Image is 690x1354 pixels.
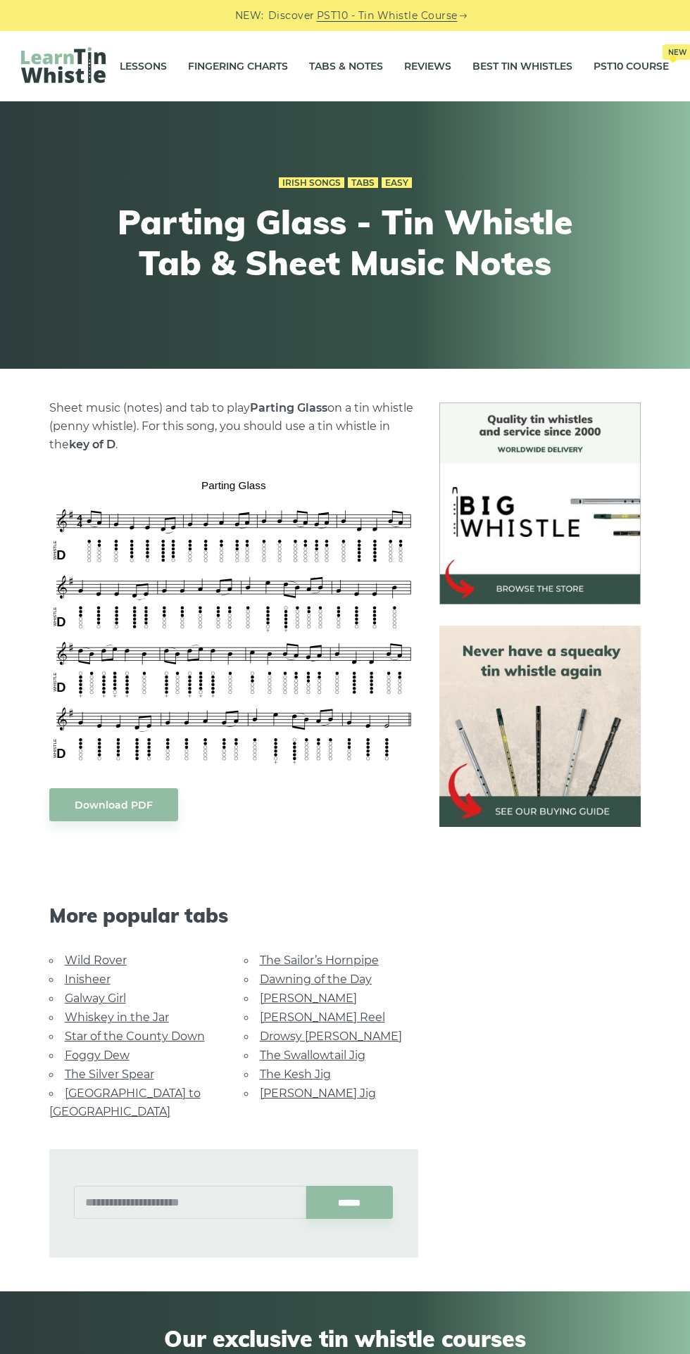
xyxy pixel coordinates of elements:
[188,49,288,84] a: Fingering Charts
[65,1011,169,1024] a: Whiskey in the Jar
[86,202,604,283] h1: Parting Glass - Tin Whistle Tab & Sheet Music Notes
[260,992,357,1005] a: [PERSON_NAME]
[250,401,327,415] strong: Parting Glass
[260,1087,376,1100] a: [PERSON_NAME] Jig
[348,177,378,189] a: Tabs
[404,49,451,84] a: Reviews
[260,954,379,967] a: The Sailor’s Hornpipe
[49,1087,201,1118] a: [GEOGRAPHIC_DATA] to [GEOGRAPHIC_DATA]
[260,1049,365,1062] a: The Swallowtail Jig
[309,49,383,84] a: Tabs & Notes
[65,973,111,986] a: Inisheer
[49,904,418,928] span: More popular tabs
[65,1068,154,1081] a: The Silver Spear
[65,1030,205,1043] a: Star of the County Down
[49,475,418,767] img: Parting Glass Tin Whistle Tab & Sheet Music
[49,788,178,821] a: Download PDF
[594,49,669,84] a: PST10 CourseNew
[65,1049,130,1062] a: Foggy Dew
[279,177,344,189] a: Irish Songs
[382,177,412,189] a: Easy
[260,1068,331,1081] a: The Kesh Jig
[439,626,641,828] img: tin whistle buying guide
[260,973,372,986] a: Dawning of the Day
[49,399,418,454] p: Sheet music (notes) and tab to play on a tin whistle (penny whistle). For this song, you should u...
[21,47,106,83] img: LearnTinWhistle.com
[65,992,126,1005] a: Galway Girl
[260,1011,385,1024] a: [PERSON_NAME] Reel
[65,954,127,967] a: Wild Rover
[69,438,115,451] strong: key of D
[472,49,572,84] a: Best Tin Whistles
[21,1325,669,1352] span: Our exclusive tin whistle courses
[120,49,167,84] a: Lessons
[260,1030,402,1043] a: Drowsy [PERSON_NAME]
[439,403,641,605] img: BigWhistle Tin Whistle Store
